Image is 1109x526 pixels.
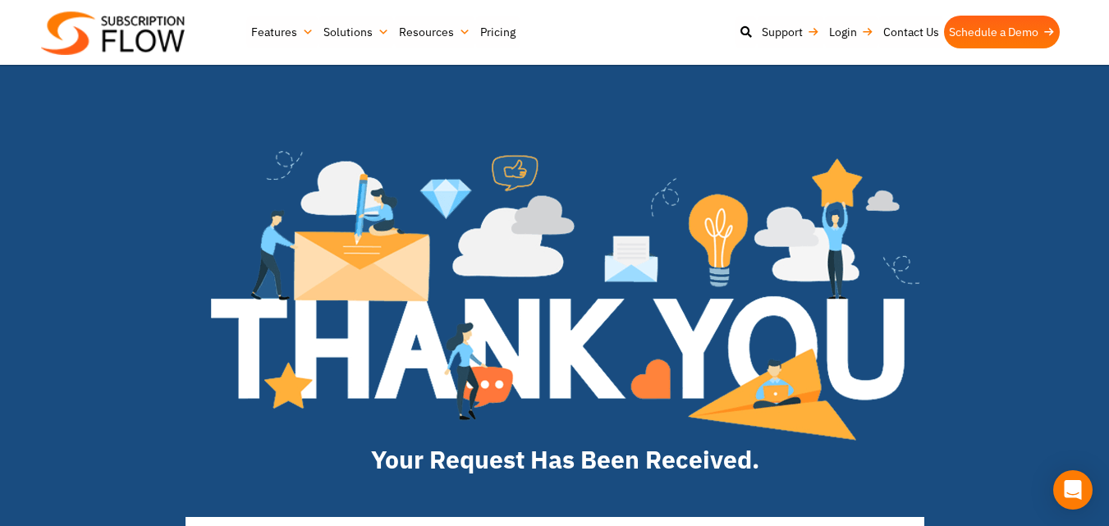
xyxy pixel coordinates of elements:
img: Subscriptionflow [41,11,185,55]
strong: Your Request Has Been Received. [371,443,759,475]
a: Schedule a Demo [944,16,1060,48]
img: implementation4 [211,151,919,441]
a: Contact Us [878,16,944,48]
a: Solutions [318,16,394,48]
a: Support [757,16,824,48]
a: Resources [394,16,475,48]
a: Pricing [475,16,520,48]
a: Login [824,16,878,48]
a: Features [246,16,318,48]
div: Open Intercom Messenger [1053,470,1093,510]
